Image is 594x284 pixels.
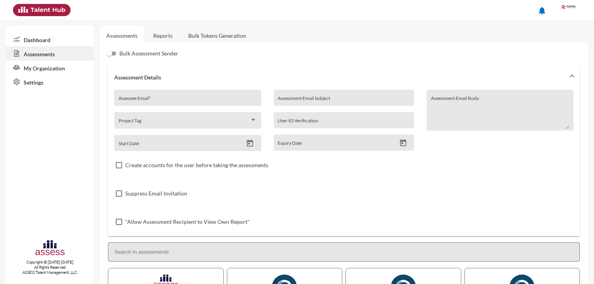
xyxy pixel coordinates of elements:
span: "Allow Assessment Recipient to View Own Report" [125,217,250,227]
mat-expansion-panel-header: Assessment Details [108,65,580,90]
a: Assessments [6,46,94,61]
a: Settings [6,75,94,89]
span: Suppress Email Invitation [125,189,187,198]
mat-panel-title: Assessment Details [114,74,564,81]
a: My Organization [6,61,94,75]
a: Reports [147,26,179,45]
a: Assessments [106,32,137,39]
input: Search in assessments [108,242,580,262]
p: Copyright © [DATE]-[DATE]. All Rights Reserved. ASSESS Talent Management, LLC. [6,260,94,275]
span: Create accounts for the user before taking the assessments [125,160,268,170]
div: Assessment Details [108,90,580,236]
a: Dashboard [6,32,94,46]
button: Open calendar [243,139,257,148]
span: Bulk Assessment Sender [119,49,178,58]
mat-icon: notifications [537,6,547,15]
a: Bulk Tokens Generation [182,26,252,45]
button: Open calendar [396,139,410,147]
img: assesscompany-logo.png [35,239,65,258]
